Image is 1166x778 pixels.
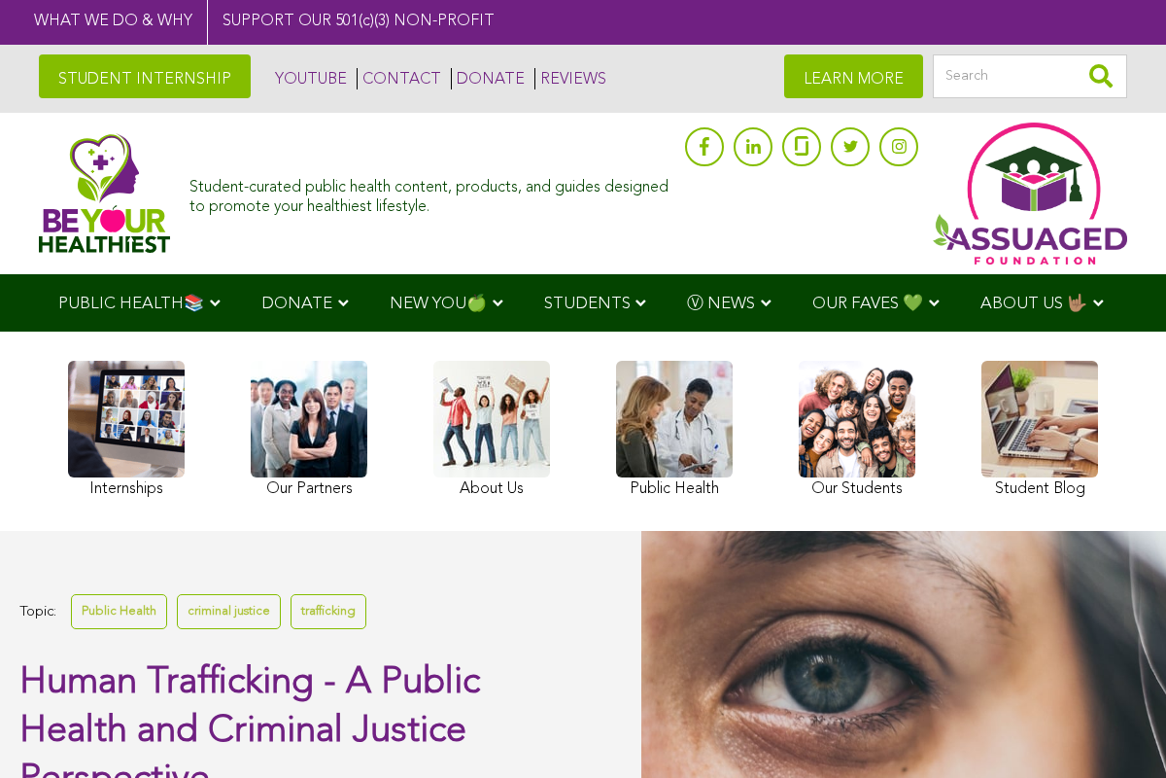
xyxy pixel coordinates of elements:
[177,594,281,628] a: criminal justice
[812,296,923,312] span: OUR FAVES 💚
[261,296,332,312] span: DONATE
[29,274,1137,332] div: Navigation Menu
[784,54,923,98] a: LEARN MORE
[795,136,808,156] img: glassdoor
[390,296,487,312] span: NEW YOU🍏
[58,296,204,312] span: PUBLIC HEALTH📚
[933,54,1127,98] input: Search
[933,123,1127,265] img: Assuaged App
[291,594,366,628] a: trafficking
[39,54,251,98] a: STUDENT INTERNSHIP
[980,296,1087,312] span: ABOUT US 🤟🏽
[19,599,56,625] span: Topic:
[544,296,631,312] span: STUDENTS
[451,68,525,89] a: DONATE
[270,68,347,89] a: YOUTUBE
[71,594,167,628] a: Public Health
[1069,685,1166,778] iframe: Chat Widget
[687,296,755,312] span: Ⓥ NEWS
[39,133,170,253] img: Assuaged
[189,169,675,216] div: Student-curated public health content, products, and guides designed to promote your healthiest l...
[357,68,441,89] a: CONTACT
[534,68,606,89] a: REVIEWS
